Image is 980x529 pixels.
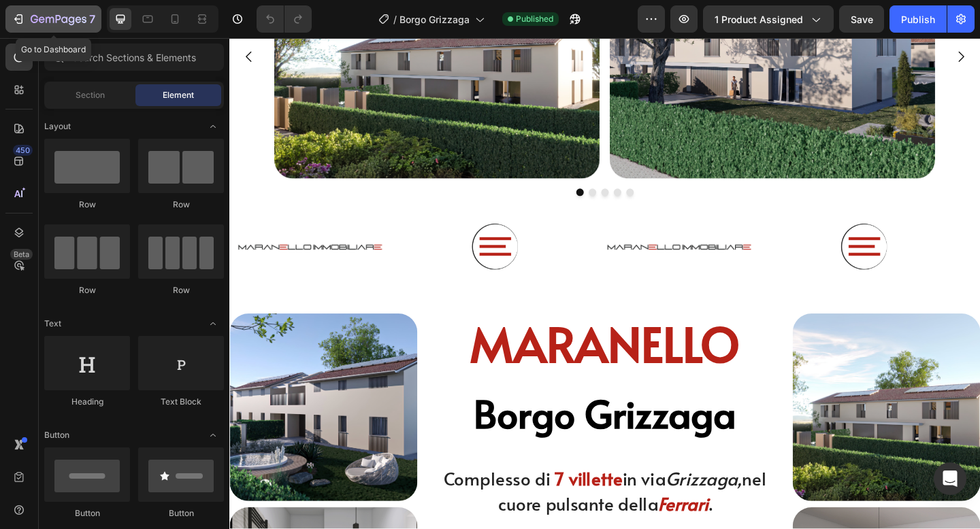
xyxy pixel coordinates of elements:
i: Grizzaga, [474,466,557,492]
button: Publish [889,5,947,33]
button: Save [839,5,884,33]
div: Open Intercom Messenger [934,462,966,495]
div: 450 [13,145,33,156]
div: Publish [901,12,935,27]
div: Button [138,507,224,519]
span: Text [44,318,61,330]
img: gempages_584824658604327493-e36e0285-111e-4c50-9744-bc84285fbb06.jpg [612,300,817,504]
span: in via nel cuore pulsante della [292,466,584,519]
button: 1 product assigned [703,5,834,33]
span: Complesso di [233,466,354,492]
span: Toggle open [202,424,224,446]
h2: MARANELLO [214,297,602,367]
div: Row [44,284,130,296]
div: Heading [44,396,130,408]
button: Dot [377,164,385,172]
input: Search Sections & Elements [44,44,224,71]
iframe: Design area [229,38,980,529]
img: [object Object] [663,201,717,255]
img: gempages_584824658604327493-5156ee4a-1223-4b9e-81a9-777d66412ef8.png [409,223,569,232]
div: Row [138,284,224,296]
span: / [393,12,397,27]
span: Button [44,429,69,441]
span: Borgo Grizzaga [399,12,470,27]
span: 1 product assigned [715,12,803,27]
span: . [521,493,525,519]
img: [object Object] [7,223,167,232]
button: 7 [5,5,101,33]
p: 7 [89,11,95,27]
strong: 7 villette [354,466,427,492]
div: Row [44,199,130,211]
span: Published [516,13,553,25]
div: Row [138,199,224,211]
button: Dot [418,164,426,172]
h2: Borgo Grizzaga [214,381,602,437]
button: Dot [431,164,440,172]
span: Element [163,89,194,101]
button: Carousel Next Arrow [777,1,815,39]
div: Undo/Redo [257,5,312,33]
div: Text Block [138,396,224,408]
button: Dot [404,164,412,172]
strong: Ferrari [466,493,521,519]
span: Save [851,14,873,25]
span: Layout [44,120,71,133]
span: Section [76,89,105,101]
div: Button [44,507,130,519]
span: Toggle open [202,313,224,335]
img: [object Object] [261,201,316,255]
div: Beta [10,249,33,260]
span: Toggle open [202,116,224,137]
button: Dot [391,164,399,172]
